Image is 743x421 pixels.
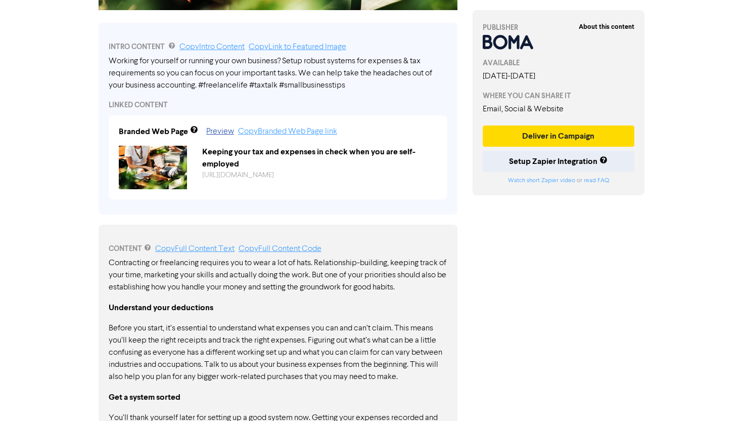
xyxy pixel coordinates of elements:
[202,172,274,179] a: [URL][DOMAIN_NAME]
[109,257,447,293] p: Contracting or freelancing requires you to wear a lot of hats. Relationship-building, keeping tra...
[109,322,447,383] p: Before you start, it’s essential to understand what expenses you can and can’t claim. This means ...
[109,303,213,313] strong: Understand your deductions
[206,128,234,136] a: Preview
[195,146,445,170] div: Keeping your tax and expenses in check when you are self-employed
[483,58,634,68] div: AVAILABLE
[584,178,609,184] a: read FAQ
[179,43,245,51] a: Copy Intro Content
[508,178,575,184] a: Watch short Zapier video
[483,151,634,172] button: Setup Zapier Integration
[109,55,447,92] div: Working for yourself or running your own business? Setup robust systems for expenses & tax requir...
[579,23,634,31] strong: About this content
[483,176,634,185] div: or
[109,392,180,402] strong: Get a system sorted
[238,128,337,136] a: Copy Branded Web Page link
[692,372,743,421] iframe: Chat Widget
[483,91,634,101] div: WHERE YOU CAN SHARE IT
[155,245,235,253] a: Copy Full Content Text
[109,100,447,110] div: LINKED CONTENT
[195,170,445,181] div: https://public2.bomamarketing.com/cp/2EPhGVXftiosyK6k6ES8W2?sa=Kv7NhoFw
[109,41,447,53] div: INTRO CONTENT
[109,243,447,255] div: CONTENT
[483,22,634,33] div: PUBLISHER
[483,125,634,147] button: Deliver in Campaign
[249,43,346,51] a: Copy Link to Featured Image
[239,245,321,253] a: Copy Full Content Code
[119,125,188,138] div: Branded Web Page
[483,70,634,82] div: [DATE] - [DATE]
[483,103,634,115] div: Email, Social & Website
